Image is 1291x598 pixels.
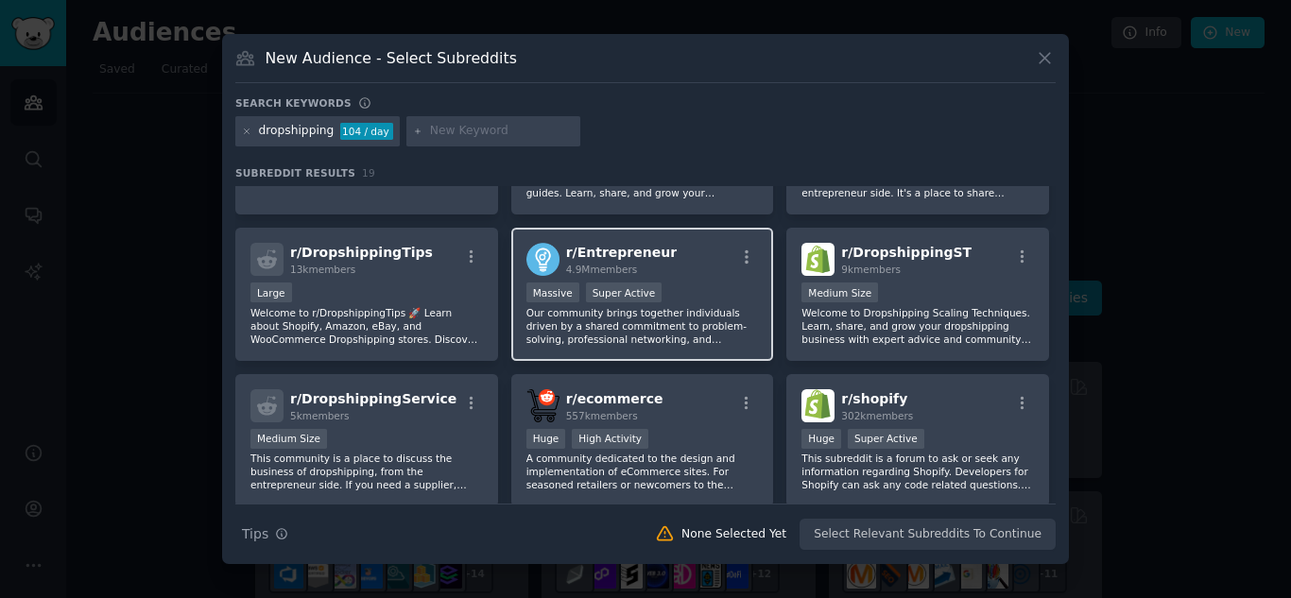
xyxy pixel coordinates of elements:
div: Super Active [586,282,663,302]
span: Tips [242,524,268,544]
span: r/ shopify [841,391,907,406]
span: r/ Entrepreneur [566,245,677,260]
div: Huge [526,429,566,449]
span: r/ DropshippingService [290,391,456,406]
p: Welcome to r/DropshippingTips 🚀 Learn about Shopify, Amazon, eBay, and WooCommerce Dropshipping s... [250,306,483,346]
p: Our community brings together individuals driven by a shared commitment to problem-solving, profe... [526,306,759,346]
div: Medium Size [250,429,327,449]
img: shopify [801,389,835,422]
span: r/ DropshippingST [841,245,972,260]
span: Subreddit Results [235,166,355,179]
span: 4.9M members [566,264,638,275]
p: A community dedicated to the design and implementation of eCommerce sites. For seasoned retailers... [526,452,759,491]
div: Medium Size [801,282,878,302]
div: High Activity [572,429,648,449]
span: r/ DropshippingTips [290,245,433,260]
p: This subreddit is a forum to ask or seek any information regarding Shopify. Developers for Shopif... [801,452,1034,491]
div: Huge [801,429,841,449]
div: Massive [526,282,579,302]
img: ecommerce [526,389,559,422]
p: This community is a place to discuss the business of dropshipping, from the entrepreneur side. If... [250,452,483,491]
span: r/ ecommerce [566,391,663,406]
img: DropshippingST [801,243,835,276]
p: Welcome to Dropshipping Scaling Techniques. Learn, share, and grow your dropshipping business wit... [801,306,1034,346]
img: Entrepreneur [526,243,559,276]
button: Tips [235,518,295,551]
div: 104 / day [340,123,393,140]
span: 302k members [841,410,913,421]
div: Large [250,282,292,302]
div: Super Active [848,429,924,449]
div: None Selected Yet [681,526,786,543]
h3: Search keywords [235,96,352,110]
span: 9k members [841,264,901,275]
input: New Keyword [430,123,574,140]
span: 5k members [290,410,350,421]
div: dropshipping [259,123,335,140]
h3: New Audience - Select Subreddits [266,48,517,68]
span: 557k members [566,410,638,421]
span: 13k members [290,264,355,275]
span: 19 [362,167,375,179]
